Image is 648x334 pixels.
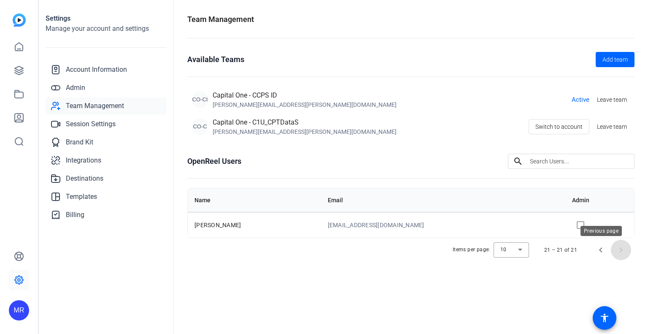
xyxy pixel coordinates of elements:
[66,83,85,93] span: Admin
[192,91,208,108] div: CO-CI
[66,119,116,129] span: Session Settings
[594,119,630,134] button: Leave team
[187,155,241,167] h1: OpenReel Users
[596,52,634,67] button: Add team
[453,245,490,254] div: Items per page:
[594,92,630,107] button: Leave team
[188,188,321,212] th: Name
[46,206,167,223] a: Billing
[46,79,167,96] a: Admin
[66,174,103,184] span: Destinations
[46,188,167,205] a: Templates
[187,14,254,25] h1: Team Management
[565,188,634,212] th: Admin
[530,156,628,166] input: Search Users...
[321,212,565,238] td: [EMAIL_ADDRESS][DOMAIN_NAME]
[66,137,93,147] span: Brand Kit
[529,119,589,134] button: Switch to account
[213,90,397,100] div: Capital One - CCPS ID
[192,118,208,135] div: CO-C
[66,65,127,75] span: Account Information
[572,95,589,105] span: Active
[611,240,631,260] button: Next page
[321,188,565,212] th: Email
[597,95,627,104] span: Leave team
[46,24,167,34] h2: Manage your account and settings
[213,128,397,136] div: [PERSON_NAME][EMAIL_ADDRESS][PERSON_NAME][DOMAIN_NAME]
[46,14,167,24] h1: Settings
[46,152,167,169] a: Integrations
[599,313,610,323] mat-icon: accessibility
[194,222,241,228] span: [PERSON_NAME]
[597,122,627,131] span: Leave team
[602,55,628,64] span: Add team
[66,155,101,166] span: Integrations
[46,170,167,187] a: Destinations
[591,240,611,260] button: Previous page
[535,119,583,135] span: Switch to account
[213,100,397,109] div: [PERSON_NAME][EMAIL_ADDRESS][PERSON_NAME][DOMAIN_NAME]
[66,192,97,202] span: Templates
[46,98,167,114] a: Team Management
[9,300,29,320] div: MR
[580,226,622,236] div: Previous page
[66,101,124,111] span: Team Management
[13,14,26,27] img: blue-gradient.svg
[66,210,84,220] span: Billing
[46,61,167,78] a: Account Information
[544,246,577,254] div: 21 – 21 of 21
[46,134,167,151] a: Brand Kit
[46,116,167,133] a: Session Settings
[213,117,397,128] div: Capital One - C1U_CPTDataS
[508,156,528,166] mat-icon: search
[187,54,244,65] h1: Available Teams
